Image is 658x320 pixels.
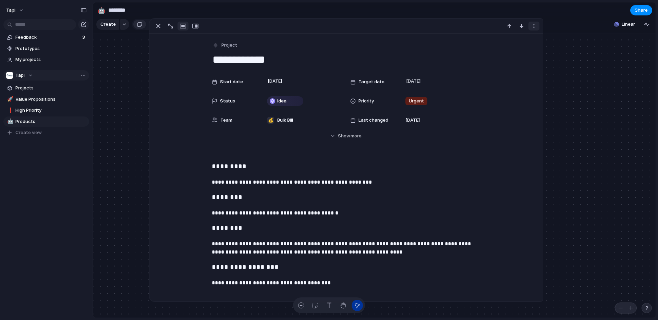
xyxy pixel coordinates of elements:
[267,117,274,124] div: 💰
[7,95,12,103] div: 🚀
[358,78,385,85] span: Target date
[3,70,89,81] button: Tapi
[221,42,237,49] span: Project
[351,133,362,139] span: more
[3,32,89,42] a: Feedback3
[6,96,13,103] button: 🚀
[3,83,89,93] a: Projects
[220,117,232,124] span: Team
[15,107,87,114] span: High Priority
[630,5,652,15] button: Share
[409,98,424,104] span: Urgent
[15,118,87,125] span: Products
[338,133,350,139] span: Show
[96,19,119,30] button: Create
[7,107,12,114] div: ❗
[15,85,87,91] span: Projects
[635,7,648,14] span: Share
[96,5,107,16] button: 🤖
[6,107,13,114] button: ❗
[6,118,13,125] button: 🤖
[3,44,89,54] a: Prototypes
[405,117,420,124] span: [DATE]
[277,98,287,104] span: Idea
[611,19,638,29] button: Linear
[358,98,374,104] span: Priority
[3,127,89,138] button: Create view
[220,98,235,104] span: Status
[277,117,293,124] span: Bulk Bill
[98,5,105,15] div: 🤖
[266,77,284,85] span: [DATE]
[3,105,89,115] a: ❗High Priority
[15,34,80,41] span: Feedback
[7,118,12,125] div: 🤖
[3,54,89,65] a: My projects
[15,56,87,63] span: My projects
[358,117,388,124] span: Last changed
[211,40,239,50] button: Project
[220,78,243,85] span: Start date
[3,5,27,16] button: tapi
[3,116,89,127] a: 🤖Products
[404,77,423,85] span: [DATE]
[82,34,86,41] span: 3
[100,21,116,28] span: Create
[212,130,480,142] button: Showmore
[6,7,15,14] span: tapi
[15,129,42,136] span: Create view
[622,21,635,28] span: Linear
[15,72,25,79] span: Tapi
[3,94,89,104] a: 🚀Value Propositions
[15,96,87,103] span: Value Propositions
[15,45,87,52] span: Prototypes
